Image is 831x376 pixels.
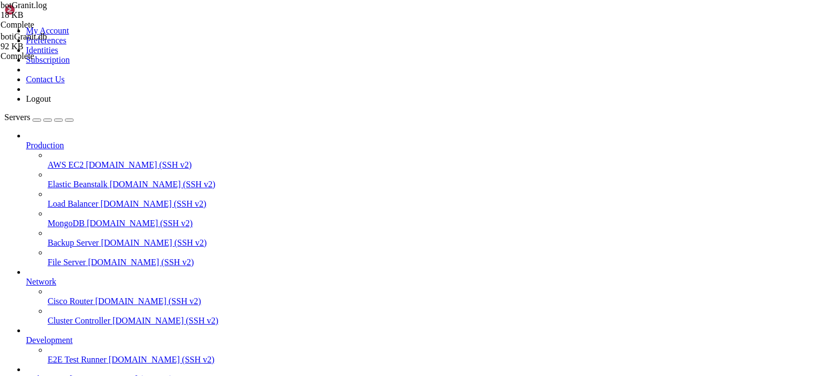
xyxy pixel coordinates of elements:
[1,51,109,61] div: Complete
[1,32,109,51] span: botiGranit.db
[1,32,47,41] span: botiGranit.db
[1,42,109,51] div: 92 KB
[1,1,109,20] span: botGranit.log
[1,20,109,30] div: Complete
[1,10,109,20] div: 18 KB
[1,1,47,10] span: botGranit.log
